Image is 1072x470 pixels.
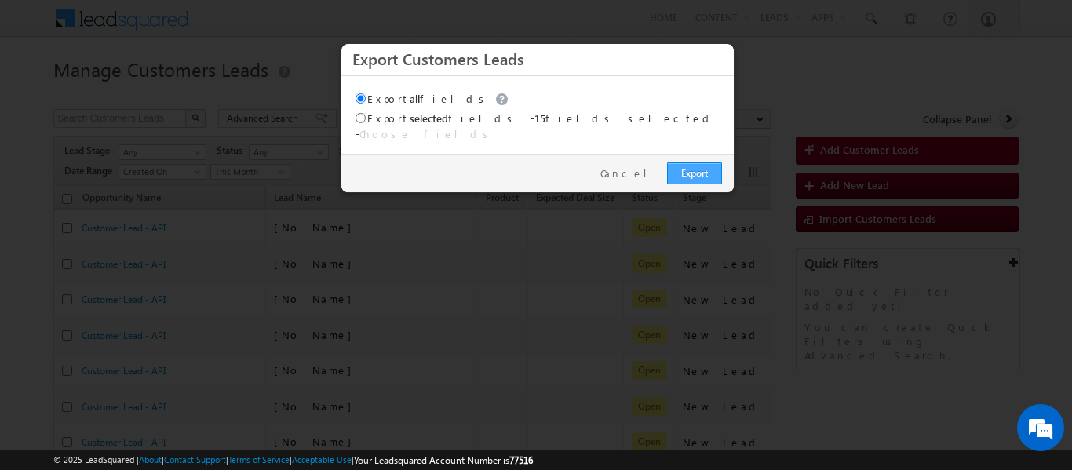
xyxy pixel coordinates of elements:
input: Exportselectedfields [356,113,366,123]
span: 77516 [509,454,533,466]
div: Minimize live chat window [257,8,295,46]
a: Terms of Service [228,454,290,465]
span: all [410,92,420,105]
span: - fields selected [531,111,715,125]
a: Cancel [600,166,659,180]
a: Contact Support [164,454,226,465]
input: Exportallfields [356,93,366,104]
img: d_60004797649_company_0_60004797649 [27,82,66,103]
em: Start Chat [213,363,285,384]
textarea: Type your message and hit 'Enter' [20,145,286,349]
span: © 2025 LeadSquared | | | | | [53,453,533,468]
span: selected [410,111,448,125]
a: Export [667,162,722,184]
div: Chat with us now [82,82,264,103]
span: - [356,127,494,140]
a: Choose fields [359,127,494,140]
label: Export fields [356,92,512,105]
a: Acceptable Use [292,454,352,465]
span: Your Leadsquared Account Number is [354,454,533,466]
label: Export fields [356,111,518,125]
h3: Export Customers Leads [352,45,723,72]
span: 15 [534,111,545,125]
a: About [139,454,162,465]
